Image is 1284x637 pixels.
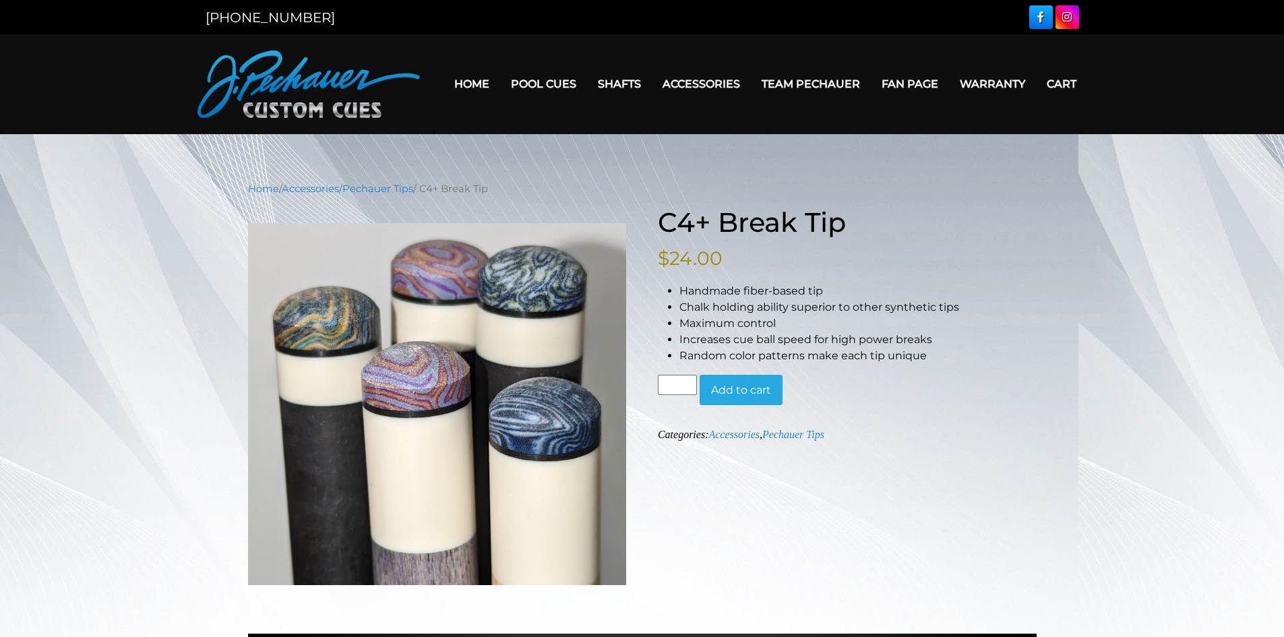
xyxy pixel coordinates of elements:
[679,299,1037,315] li: Chalk holding ability superior to other synthetic tips
[679,283,1037,299] li: Handmade fiber-based tip
[197,51,420,118] img: Pechauer Custom Cues
[658,247,723,270] bdi: 24.00
[342,183,413,195] a: Pechauer Tips
[751,67,871,101] a: Team Pechauer
[871,67,949,101] a: Fan Page
[248,183,279,195] a: Home
[762,429,824,440] a: Pechauer Tips
[679,348,1037,364] li: Random color patterns make each tip unique
[658,206,1037,239] h1: C4+ Break Tip
[248,223,627,586] img: PXL_20230124_182240236-1.png
[700,375,783,406] button: Add to cart
[206,9,335,26] a: [PHONE_NUMBER]
[248,181,1037,196] nav: Breadcrumb
[444,67,500,101] a: Home
[679,315,1037,332] li: Maximum control
[1036,67,1087,101] a: Cart
[587,67,652,101] a: Shafts
[658,375,697,395] input: Product quantity
[708,429,760,440] a: Accessories
[652,67,751,101] a: Accessories
[949,67,1036,101] a: Warranty
[500,67,587,101] a: Pool Cues
[658,429,824,440] span: Categories: ,
[282,183,339,195] a: Accessories
[658,247,669,270] span: $
[679,332,1037,348] li: Increases cue ball speed for high power breaks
